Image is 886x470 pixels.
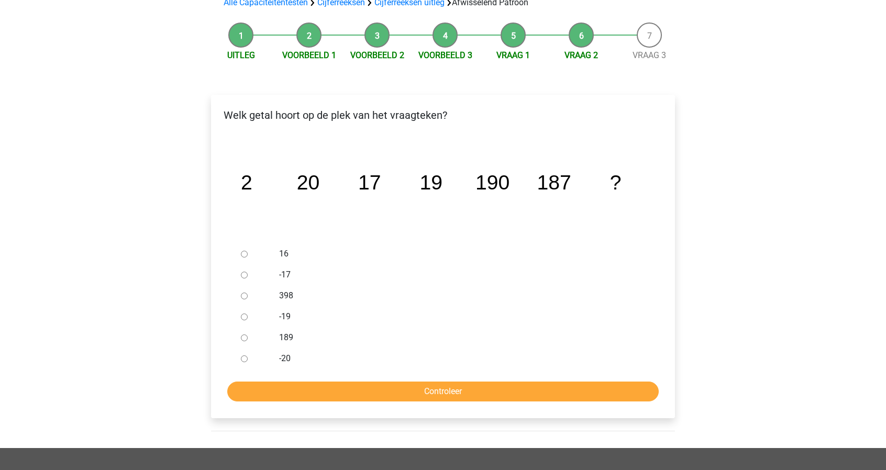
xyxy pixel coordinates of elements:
a: Vraag 2 [564,50,598,60]
tspan: 187 [537,171,571,194]
label: 16 [279,248,641,260]
a: Voorbeeld 3 [418,50,472,60]
a: Vraag 1 [496,50,530,60]
p: Welk getal hoort op de plek van het vraagteken? [219,107,667,123]
label: 398 [279,289,641,302]
a: Voorbeeld 2 [350,50,404,60]
input: Controleer [227,382,659,401]
tspan: 19 [419,171,442,194]
a: Voorbeeld 1 [282,50,336,60]
tspan: ? [610,171,622,194]
label: -17 [279,268,641,281]
tspan: 2 [241,171,252,194]
tspan: 190 [475,171,510,194]
tspan: 17 [358,171,381,194]
label: -19 [279,310,641,323]
a: Uitleg [227,50,255,60]
a: Vraag 3 [633,50,666,60]
tspan: 20 [297,171,320,194]
label: -20 [279,352,641,365]
label: 189 [279,331,641,344]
